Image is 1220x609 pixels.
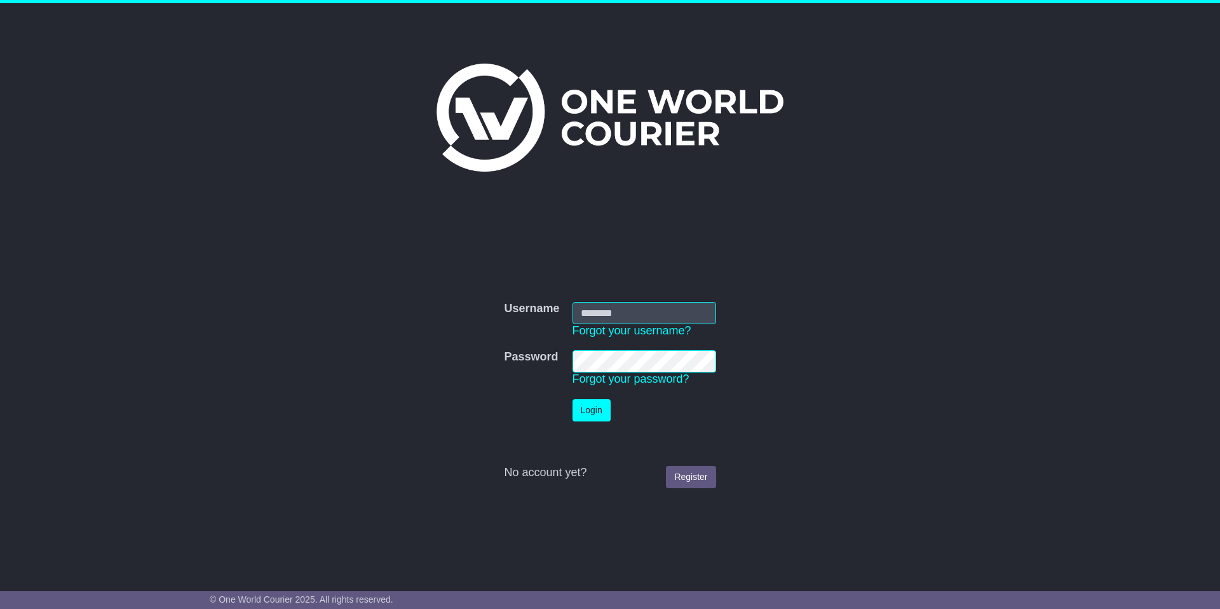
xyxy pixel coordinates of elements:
a: Forgot your password? [573,373,689,385]
label: Password [504,350,558,364]
label: Username [504,302,559,316]
a: Forgot your username? [573,324,691,337]
div: No account yet? [504,466,715,480]
button: Login [573,399,611,421]
img: One World [437,64,783,172]
span: © One World Courier 2025. All rights reserved. [210,594,393,605]
a: Register [666,466,715,488]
